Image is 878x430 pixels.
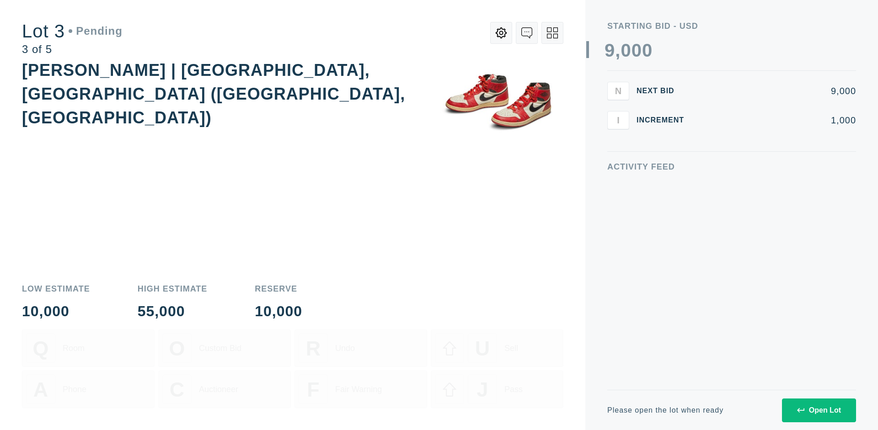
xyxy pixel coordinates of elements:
div: , [615,41,621,224]
button: N [607,82,629,100]
div: Starting Bid - USD [607,22,856,30]
div: 9,000 [699,86,856,96]
div: High Estimate [138,285,208,293]
div: Activity Feed [607,163,856,171]
div: Open Lot [797,406,841,414]
div: Increment [637,117,691,124]
div: 0 [642,41,653,59]
div: 55,000 [138,304,208,319]
div: 0 [621,41,631,59]
div: Lot 3 [22,22,123,40]
div: Please open the lot when ready [607,407,723,414]
div: 3 of 5 [22,44,123,55]
div: 10,000 [22,304,90,319]
button: Open Lot [782,398,856,422]
div: Pending [69,26,123,37]
button: I [607,111,629,129]
div: [PERSON_NAME] | [GEOGRAPHIC_DATA], [GEOGRAPHIC_DATA] ([GEOGRAPHIC_DATA], [GEOGRAPHIC_DATA]) [22,61,405,127]
span: N [615,85,621,96]
div: Reserve [255,285,302,293]
div: 0 [632,41,642,59]
div: Next Bid [637,87,691,95]
div: 1,000 [699,116,856,125]
div: 10,000 [255,304,302,319]
div: Low Estimate [22,285,90,293]
div: 9 [605,41,615,59]
span: I [617,115,620,125]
